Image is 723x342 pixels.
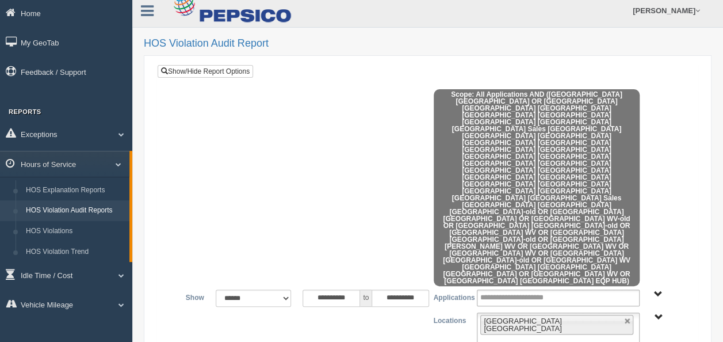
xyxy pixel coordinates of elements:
[144,38,711,50] h2: HOS Violation Audit Report
[158,65,253,78] a: Show/Hide Report Options
[21,180,129,201] a: HOS Explanation Reports
[21,221,129,242] a: HOS Violations
[21,242,129,263] a: HOS Violation Trend
[484,317,561,333] span: [GEOGRAPHIC_DATA] [GEOGRAPHIC_DATA]
[21,200,129,221] a: HOS Violation Audit Reports
[434,89,640,286] span: Scope: All Applications AND ([GEOGRAPHIC_DATA] [GEOGRAPHIC_DATA] OR [GEOGRAPHIC_DATA] [GEOGRAPHIC...
[428,313,472,326] label: Locations
[360,290,372,307] span: to
[427,290,471,303] label: Applications
[166,290,210,303] label: Show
